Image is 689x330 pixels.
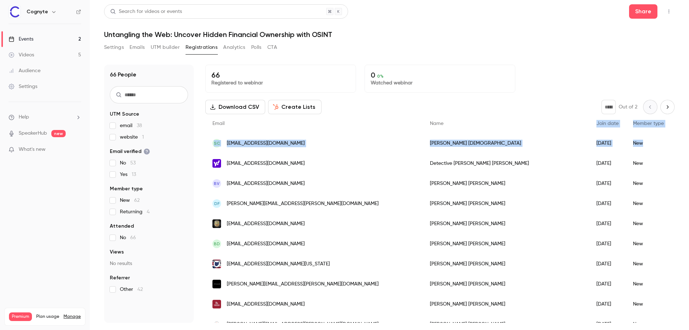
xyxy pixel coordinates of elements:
[227,140,305,147] span: [EMAIL_ADDRESS][DOMAIN_NAME]
[423,153,589,173] div: Detective [PERSON_NAME] [PERSON_NAME]
[110,248,124,256] span: Views
[626,214,671,234] div: New
[9,36,33,43] div: Events
[142,135,144,140] span: 1
[371,79,509,87] p: Watched webinar
[9,6,20,18] img: Cognyte
[629,4,657,19] button: Share
[251,42,262,53] button: Polls
[104,30,675,39] h1: Untangling the Web: Uncover Hidden Financial Ownership with OSINT
[423,133,589,153] div: [PERSON_NAME] [DEMOGRAPHIC_DATA]
[626,153,671,173] div: New
[130,161,136,166] span: 53
[633,121,664,126] span: Member type
[104,42,124,53] button: Settings
[51,130,66,137] span: new
[9,312,32,321] span: Premium
[151,42,180,53] button: UTM builder
[589,194,626,214] div: [DATE]
[110,223,134,230] span: Attended
[227,220,305,228] span: [EMAIL_ADDRESS][DOMAIN_NAME]
[120,208,150,215] span: Returning
[377,74,384,79] span: 0 %
[110,148,150,155] span: Email verified
[19,146,46,153] span: What's new
[214,200,220,207] span: DF
[212,300,221,308] img: transy.edu
[589,294,626,314] div: [DATE]
[423,274,589,294] div: [PERSON_NAME] [PERSON_NAME]
[227,180,305,187] span: [EMAIL_ADDRESS][DOMAIN_NAME]
[660,100,675,114] button: Next page
[589,234,626,254] div: [DATE]
[9,67,41,74] div: Audience
[212,280,221,288] img: vanume.com
[626,274,671,294] div: New
[227,260,330,268] span: [EMAIL_ADDRESS][DOMAIN_NAME][US_STATE]
[120,171,136,178] span: Yes
[626,234,671,254] div: New
[36,314,59,320] span: Plan usage
[589,173,626,194] div: [DATE]
[120,286,143,293] span: Other
[223,42,245,53] button: Analytics
[212,219,221,228] img: pc.sc.gov.br
[227,160,305,167] span: [EMAIL_ADDRESS][DOMAIN_NAME]
[19,113,29,121] span: Help
[19,130,47,137] a: SpeakerHub
[423,173,589,194] div: [PERSON_NAME] [PERSON_NAME]
[211,71,350,79] p: 66
[9,83,37,90] div: Settings
[120,197,140,204] span: New
[137,287,143,292] span: 42
[147,209,150,214] span: 4
[589,133,626,153] div: [DATE]
[430,121,444,126] span: Name
[110,8,182,15] div: Search for videos or events
[130,235,136,240] span: 66
[186,42,217,53] button: Registrations
[110,185,143,192] span: Member type
[423,234,589,254] div: [PERSON_NAME] [PERSON_NAME]
[110,111,188,293] section: facet-groups
[110,274,130,282] span: Referrer
[27,8,48,15] h6: Cognyte
[423,294,589,314] div: [PERSON_NAME] [PERSON_NAME]
[626,294,671,314] div: New
[9,113,81,121] li: help-dropdown-opener
[130,42,145,53] button: Emails
[589,274,626,294] div: [DATE]
[212,159,221,168] img: ymail.com
[589,214,626,234] div: [DATE]
[423,194,589,214] div: [PERSON_NAME] [PERSON_NAME]
[212,121,225,126] span: Email
[64,314,81,320] a: Manage
[371,71,509,79] p: 0
[205,100,265,114] button: Download CSV
[227,321,379,328] span: [PERSON_NAME][EMAIL_ADDRESS][PERSON_NAME][DOMAIN_NAME]
[212,260,221,268] img: dps.ohio.gov
[132,172,136,177] span: 13
[214,241,220,247] span: BD
[626,133,671,153] div: New
[626,254,671,274] div: New
[212,320,221,329] img: modusprotection.com
[423,254,589,274] div: [PERSON_NAME] [PERSON_NAME]
[268,100,322,114] button: Create Lists
[72,147,81,153] iframe: Noticeable Trigger
[626,173,671,194] div: New
[134,198,140,203] span: 62
[120,159,136,167] span: No
[423,214,589,234] div: [PERSON_NAME] [PERSON_NAME]
[589,153,626,173] div: [DATE]
[619,103,637,111] p: Out of 2
[120,122,142,129] span: email
[626,194,671,214] div: New
[110,70,136,79] h1: 66 People
[589,254,626,274] div: [DATE]
[120,234,136,241] span: No
[596,121,619,126] span: Join date
[267,42,277,53] button: CTA
[9,51,34,59] div: Videos
[227,240,305,248] span: [EMAIL_ADDRESS][DOMAIN_NAME]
